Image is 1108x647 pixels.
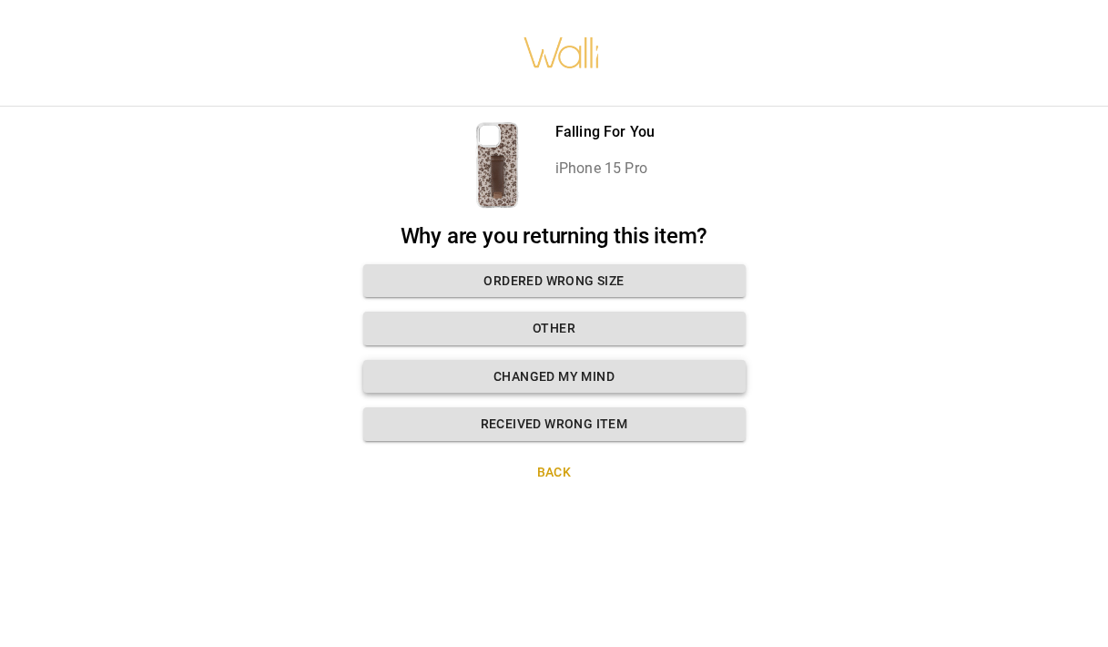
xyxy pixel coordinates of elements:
button: Ordered wrong size [363,264,746,298]
button: Other [363,312,746,345]
img: walli-inc.myshopify.com [523,14,601,92]
button: Received wrong item [363,407,746,441]
h2: Why are you returning this item? [363,223,746,250]
button: Changed my mind [363,360,746,394]
p: iPhone 15 Pro [555,158,655,180]
p: Falling For You [555,121,655,143]
button: Back [363,456,746,489]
